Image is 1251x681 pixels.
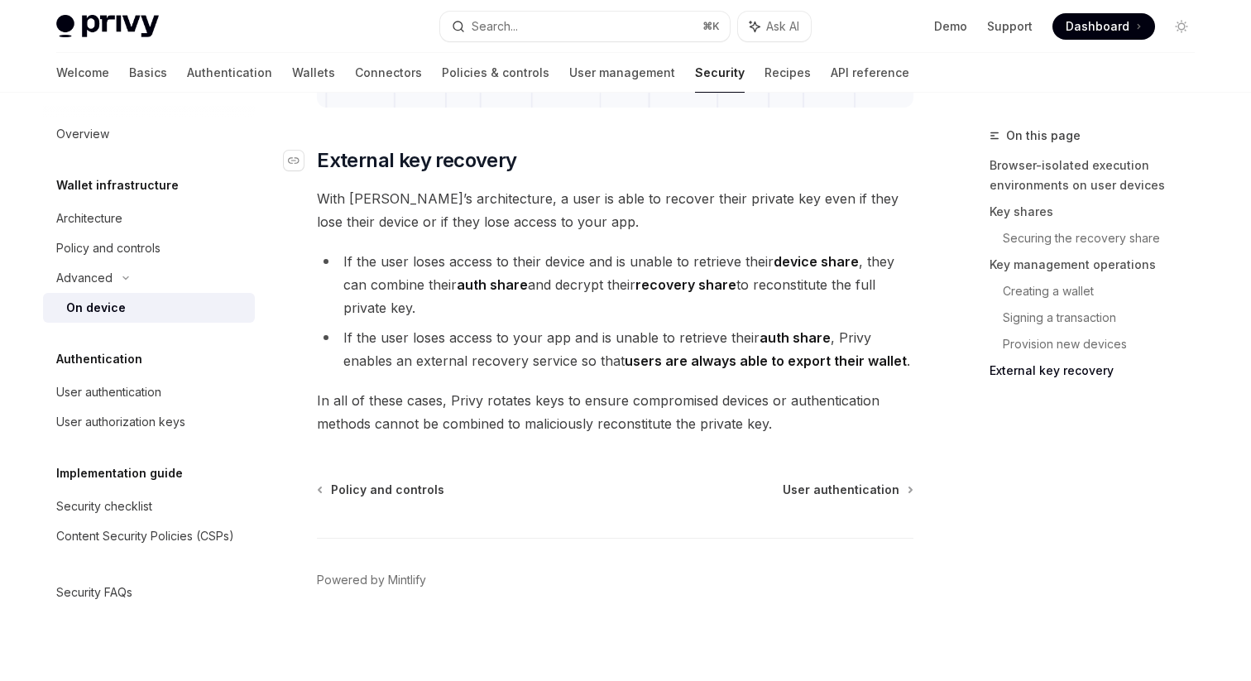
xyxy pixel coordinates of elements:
[317,572,426,588] a: Powered by Mintlify
[43,492,255,521] a: Security checklist
[625,352,907,369] strong: users are always able to export their wallet
[317,326,913,372] li: If the user loses access to your app and is unable to retrieve their , Privy enables an external ...
[760,329,831,346] strong: auth share
[43,407,255,437] a: User authorization keys
[43,293,255,323] a: On device
[56,209,122,228] div: Architecture
[442,53,549,93] a: Policies & controls
[1066,18,1129,35] span: Dashboard
[292,53,335,93] a: Wallets
[56,349,142,369] h5: Authentication
[56,268,113,288] div: Advanced
[43,233,255,263] a: Policy and controls
[56,238,161,258] div: Policy and controls
[738,12,811,41] button: Ask AI
[457,276,528,293] strong: auth share
[56,124,109,144] div: Overview
[766,18,799,35] span: Ask AI
[831,53,909,93] a: API reference
[472,17,518,36] div: Search...
[317,187,913,233] span: With [PERSON_NAME]’s architecture, a user is able to recover their private key even if they lose ...
[331,482,444,498] span: Policy and controls
[990,199,1208,225] a: Key shares
[764,53,811,93] a: Recipes
[56,15,159,38] img: light logo
[129,53,167,93] a: Basics
[783,482,899,498] span: User authentication
[43,119,255,149] a: Overview
[695,53,745,93] a: Security
[1003,225,1208,252] a: Securing the recovery share
[990,252,1208,278] a: Key management operations
[702,20,720,33] span: ⌘ K
[56,463,183,483] h5: Implementation guide
[56,583,132,602] div: Security FAQs
[56,175,179,195] h5: Wallet infrastructure
[569,53,675,93] a: User management
[1052,13,1155,40] a: Dashboard
[284,147,317,174] a: Navigate to header
[635,276,736,293] strong: recovery share
[56,526,234,546] div: Content Security Policies (CSPs)
[934,18,967,35] a: Demo
[56,412,185,432] div: User authorization keys
[1003,278,1208,305] a: Creating a wallet
[355,53,422,93] a: Connectors
[56,496,152,516] div: Security checklist
[317,250,913,319] li: If the user loses access to their device and is unable to retrieve their , they can combine their...
[66,298,126,318] div: On device
[990,152,1208,199] a: Browser-isolated execution environments on user devices
[43,578,255,607] a: Security FAQs
[43,377,255,407] a: User authentication
[319,482,444,498] a: Policy and controls
[1006,126,1081,146] span: On this page
[1003,305,1208,331] a: Signing a transaction
[56,382,161,402] div: User authentication
[1003,331,1208,357] a: Provision new devices
[43,204,255,233] a: Architecture
[317,389,913,435] span: In all of these cases, Privy rotates keys to ensure compromised devices or authentication methods...
[783,482,912,498] a: User authentication
[440,12,730,41] button: Search...⌘K
[56,53,109,93] a: Welcome
[987,18,1033,35] a: Support
[1168,13,1195,40] button: Toggle dark mode
[317,147,516,174] span: External key recovery
[990,357,1208,384] a: External key recovery
[187,53,272,93] a: Authentication
[774,253,859,270] strong: device share
[43,521,255,551] a: Content Security Policies (CSPs)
